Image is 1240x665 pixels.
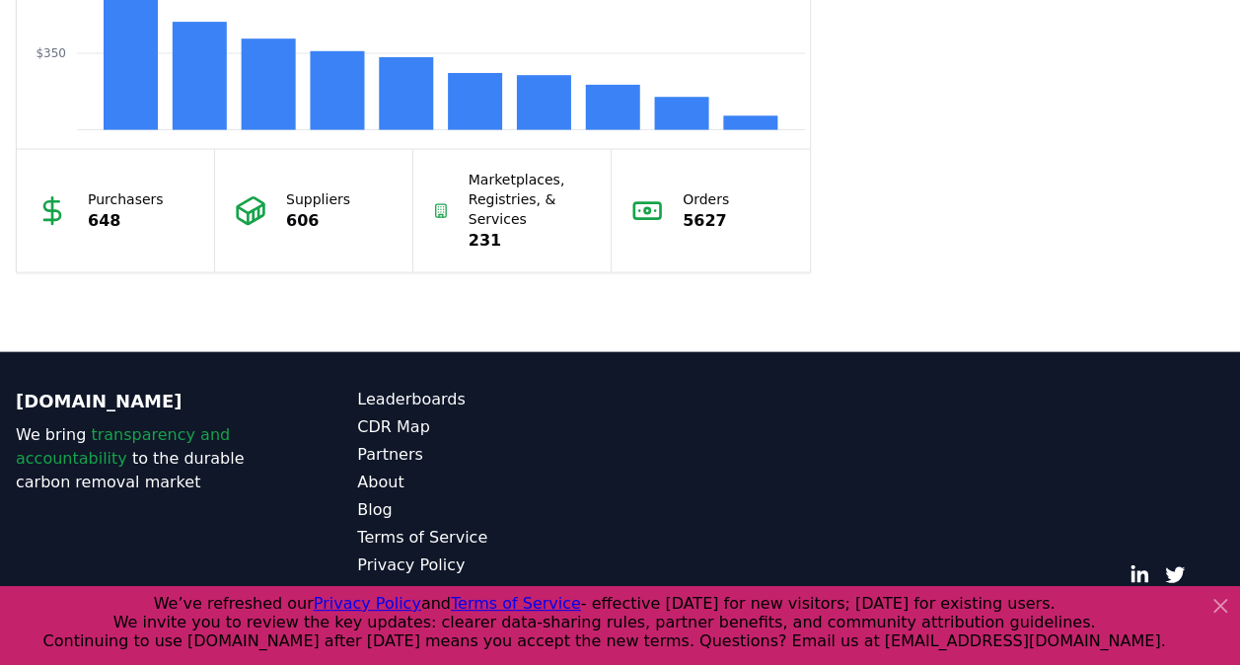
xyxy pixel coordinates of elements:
[357,581,620,605] a: Data Management Policy
[357,526,620,550] a: Terms of Service
[357,498,620,522] a: Blog
[88,209,164,233] p: 648
[683,209,729,233] p: 5627
[357,443,620,467] a: Partners
[683,189,729,209] p: Orders
[88,189,164,209] p: Purchasers
[16,423,278,494] p: We bring to the durable carbon removal market
[286,209,350,233] p: 606
[469,170,591,229] p: Marketplaces, Registries, & Services
[286,189,350,209] p: Suppliers
[357,471,620,494] a: About
[16,425,230,468] span: transparency and accountability
[357,554,620,577] a: Privacy Policy
[16,388,278,415] p: [DOMAIN_NAME]
[36,47,66,61] tspan: $350
[469,229,591,253] p: 231
[1130,565,1149,585] a: LinkedIn
[1165,565,1185,585] a: Twitter
[357,388,620,411] a: Leaderboards
[357,415,620,439] a: CDR Map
